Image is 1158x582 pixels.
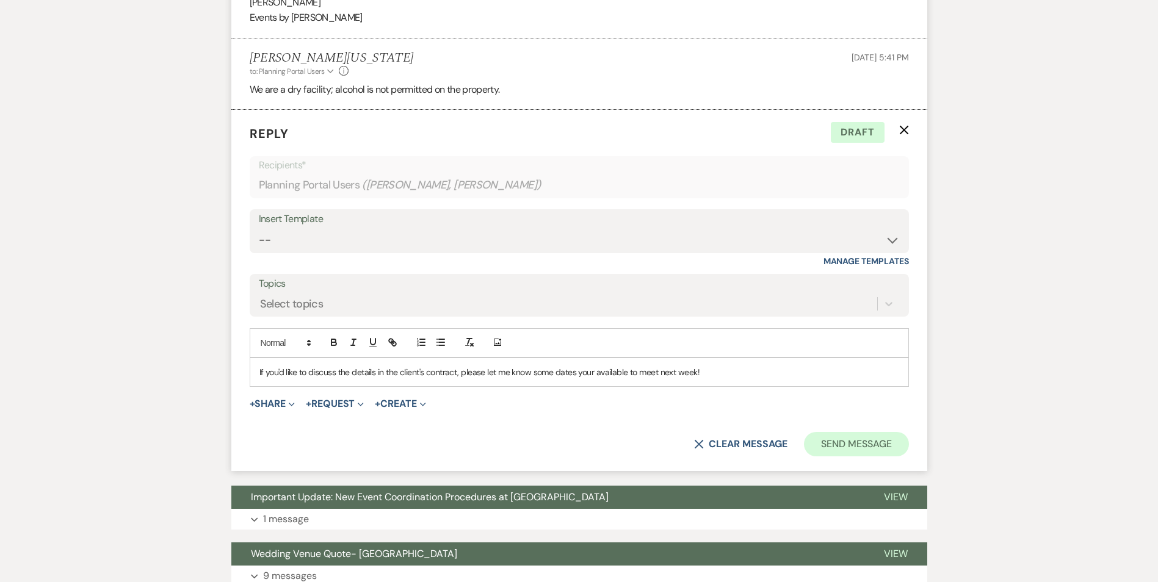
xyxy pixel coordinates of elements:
button: Request [306,399,364,409]
span: + [250,399,255,409]
p: We are a dry facility; alcohol is not permitted on the property. [250,82,909,98]
button: Wedding Venue Quote- [GEOGRAPHIC_DATA] [231,542,864,566]
h5: [PERSON_NAME][US_STATE] [250,51,414,66]
div: Planning Portal Users [259,173,900,197]
div: Select topics [260,296,324,312]
button: Create [375,399,425,409]
div: Insert Template [259,210,900,228]
button: Send Message [804,432,908,456]
span: Reply [250,126,289,142]
span: Important Update: New Event Coordination Procedures at [GEOGRAPHIC_DATA] [251,490,609,503]
button: to: Planning Portal Users [250,66,336,77]
span: + [375,399,380,409]
button: View [864,486,927,509]
button: Important Update: New Event Coordination Procedures at [GEOGRAPHIC_DATA] [231,486,864,509]
button: Clear message [694,439,787,449]
span: Draft [831,122,885,143]
a: Manage Templates [823,256,909,267]
p: Recipients* [259,157,900,173]
span: Wedding Venue Quote- [GEOGRAPHIC_DATA] [251,547,457,560]
span: [DATE] 5:41 PM [852,52,908,63]
label: Topics [259,275,900,293]
button: 1 message [231,509,927,530]
span: ( [PERSON_NAME], [PERSON_NAME] ) [362,177,541,193]
span: View [884,547,908,560]
button: Share [250,399,295,409]
span: View [884,490,908,503]
p: 1 message [263,511,309,527]
button: View [864,542,927,566]
span: + [306,399,311,409]
span: to: Planning Portal Users [250,66,325,76]
p: If you'd like to discuss the details in the client's contract, please let me know some dates your... [259,365,899,379]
